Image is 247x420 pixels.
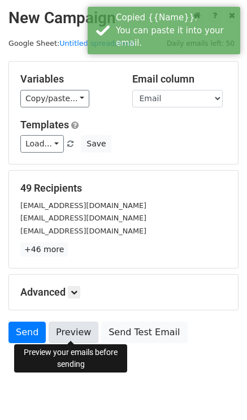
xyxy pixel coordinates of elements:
h5: Variables [20,73,115,85]
a: Preview [49,322,98,343]
a: +46 more [20,243,68,257]
div: Copied {{Name}}. You can paste it into your email. [116,11,236,50]
a: Untitled spreadsheet [59,39,135,47]
div: Preview your emails before sending [14,344,127,373]
small: [EMAIL_ADDRESS][DOMAIN_NAME] [20,201,146,210]
small: [EMAIL_ADDRESS][DOMAIN_NAME] [20,214,146,222]
h5: Advanced [20,286,227,298]
h5: Email column [132,73,227,85]
a: Copy/paste... [20,90,89,107]
small: [EMAIL_ADDRESS][DOMAIN_NAME] [20,227,146,235]
a: Load... [20,135,64,153]
a: Send Test Email [101,322,187,343]
small: Google Sheet: [8,39,135,47]
button: Save [81,135,111,153]
h5: 49 Recipients [20,182,227,194]
h2: New Campaign [8,8,239,28]
a: Send [8,322,46,343]
a: Templates [20,119,69,131]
